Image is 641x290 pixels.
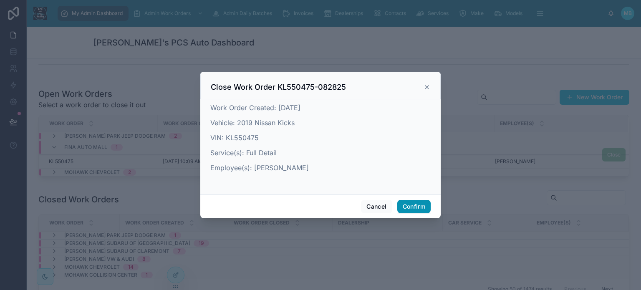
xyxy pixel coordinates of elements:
[361,200,392,213] button: Cancel
[397,200,431,213] button: Confirm
[210,163,431,173] p: Employee(s): [PERSON_NAME]
[210,148,431,158] p: Service(s): Full Detail
[210,133,431,143] p: VIN: KL550475
[210,103,431,113] p: Work Order Created: [DATE]
[211,82,346,92] h3: Close Work Order KL550475-082825
[210,118,431,128] p: Vehicle: 2019 Nissan Kicks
